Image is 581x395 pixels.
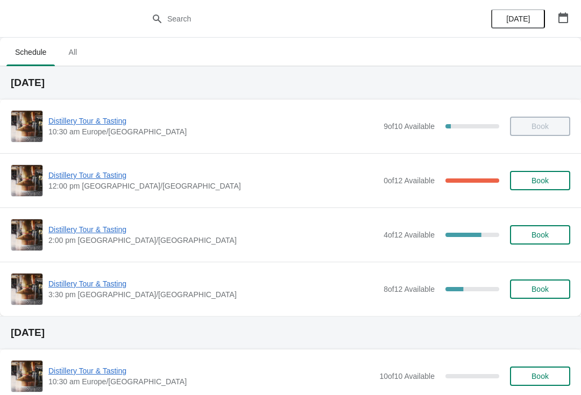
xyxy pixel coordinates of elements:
[11,111,42,142] img: Distillery Tour & Tasting | | 10:30 am Europe/London
[510,279,570,299] button: Book
[48,181,378,191] span: 12:00 pm [GEOGRAPHIC_DATA]/[GEOGRAPHIC_DATA]
[48,126,378,137] span: 10:30 am Europe/[GEOGRAPHIC_DATA]
[379,372,435,380] span: 10 of 10 Available
[532,231,549,239] span: Book
[510,367,570,386] button: Book
[167,9,436,28] input: Search
[532,176,549,185] span: Book
[510,225,570,245] button: Book
[11,361,42,392] img: Distillery Tour & Tasting | | 10:30 am Europe/London
[48,170,378,181] span: Distillery Tour & Tasting
[6,42,55,62] span: Schedule
[384,176,435,185] span: 0 of 12 Available
[532,372,549,380] span: Book
[384,122,435,131] span: 9 of 10 Available
[48,278,378,289] span: Distillery Tour & Tasting
[11,219,42,250] img: Distillery Tour & Tasting | | 2:00 pm Europe/London
[48,376,374,387] span: 10:30 am Europe/[GEOGRAPHIC_DATA]
[384,231,435,239] span: 4 of 12 Available
[532,285,549,293] span: Book
[48,235,378,246] span: 2:00 pm [GEOGRAPHIC_DATA]/[GEOGRAPHIC_DATA]
[384,285,435,293] span: 8 of 12 Available
[11,165,42,196] img: Distillery Tour & Tasting | | 12:00 pm Europe/London
[510,171,570,190] button: Book
[506,15,530,23] span: [DATE]
[11,274,42,305] img: Distillery Tour & Tasting | | 3:30 pm Europe/London
[11,327,570,338] h2: [DATE]
[48,289,378,300] span: 3:30 pm [GEOGRAPHIC_DATA]/[GEOGRAPHIC_DATA]
[48,224,378,235] span: Distillery Tour & Tasting
[48,365,374,376] span: Distillery Tour & Tasting
[48,116,378,126] span: Distillery Tour & Tasting
[11,77,570,88] h2: [DATE]
[491,9,545,28] button: [DATE]
[59,42,86,62] span: All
